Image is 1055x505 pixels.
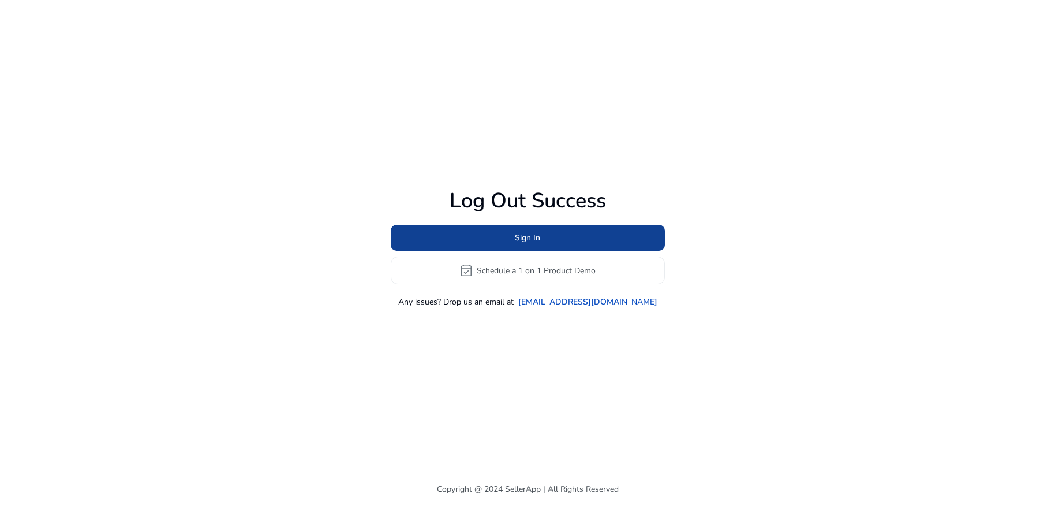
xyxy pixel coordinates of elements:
a: [EMAIL_ADDRESS][DOMAIN_NAME] [518,296,657,308]
p: Any issues? Drop us an email at [398,296,514,308]
button: Sign In [391,225,665,251]
h1: Log Out Success [391,188,665,213]
span: event_available [459,263,473,277]
span: Sign In [515,232,540,244]
button: event_availableSchedule a 1 on 1 Product Demo [391,257,665,284]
